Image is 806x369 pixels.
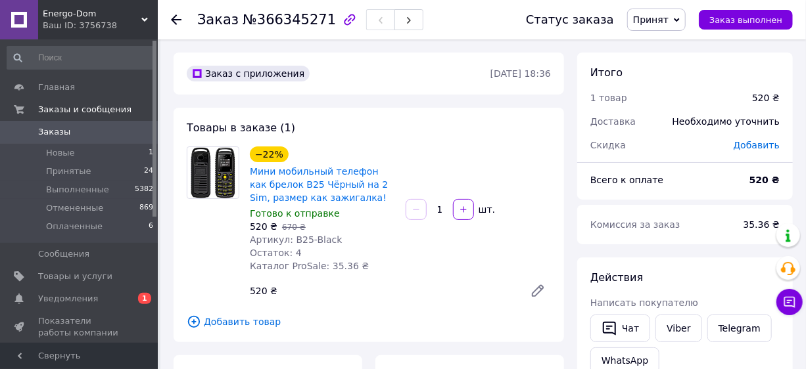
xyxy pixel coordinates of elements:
[250,261,369,271] span: Каталог ProSale: 35.36 ₴
[749,175,780,185] b: 520 ₴
[46,221,103,232] span: Оплаченные
[191,147,235,198] img: Мини мобильный телефон как брелок B25 Чёрный на 2 Sim, размер как зажигалка!
[38,126,70,138] span: Заказы
[250,221,277,232] span: 520 ₴
[46,147,75,159] span: Новые
[490,68,551,79] time: [DATE] 18:36
[590,66,623,79] span: Итого
[250,146,289,162] div: −22%
[282,223,306,232] span: 670 ₴
[526,13,614,26] div: Статус заказа
[590,175,663,185] span: Всего к оплате
[46,165,91,177] span: Принятые
[590,297,698,308] span: Написать покупателю
[187,66,310,81] div: Заказ с приложения
[243,12,336,28] span: №366345271
[135,184,153,196] span: 5382
[149,147,153,159] span: 1
[590,315,650,342] button: Чат
[43,8,141,20] span: Energo-Dom
[46,202,103,214] span: Отмененные
[709,15,782,25] span: Заказ выполнен
[525,278,551,304] a: Редактировать
[149,221,153,232] span: 6
[43,20,158,32] div: Ваш ID: 3756738
[475,203,496,216] div: шт.
[187,121,295,134] span: Товары в заказе (1)
[665,107,788,136] div: Необходимо уточнить
[245,282,519,300] div: 520 ₴
[38,271,112,282] span: Товары и услуги
[707,315,772,342] a: Telegram
[38,315,122,339] span: Показатели работы компании
[7,46,154,70] input: Поиск
[633,14,669,25] span: Принят
[144,165,153,177] span: 24
[655,315,701,342] a: Viber
[590,219,680,230] span: Комиссия за заказ
[699,10,793,30] button: Заказ выполнен
[250,208,340,219] span: Готово к отправке
[38,81,75,93] span: Главная
[250,234,342,245] span: Артикул: B25-Black
[590,140,626,150] span: Скидка
[187,315,551,329] span: Добавить товар
[197,12,239,28] span: Заказ
[250,248,302,258] span: Остаток: 4
[590,271,643,284] span: Действия
[734,140,780,150] span: Добавить
[46,184,109,196] span: Выполненные
[744,219,780,230] span: 35.36 ₴
[752,91,780,104] div: 520 ₴
[590,116,636,127] span: Доставка
[776,289,803,315] button: Чат с покупателем
[139,202,153,214] span: 869
[38,248,89,260] span: Сообщения
[38,293,98,305] span: Уведомления
[250,166,388,203] a: Мини мобильный телефон как брелок B25 Чёрный на 2 Sim, размер как зажигалка!
[138,293,151,304] span: 1
[171,13,181,26] div: Вернуться назад
[38,104,131,116] span: Заказы и сообщения
[590,93,627,103] span: 1 товар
